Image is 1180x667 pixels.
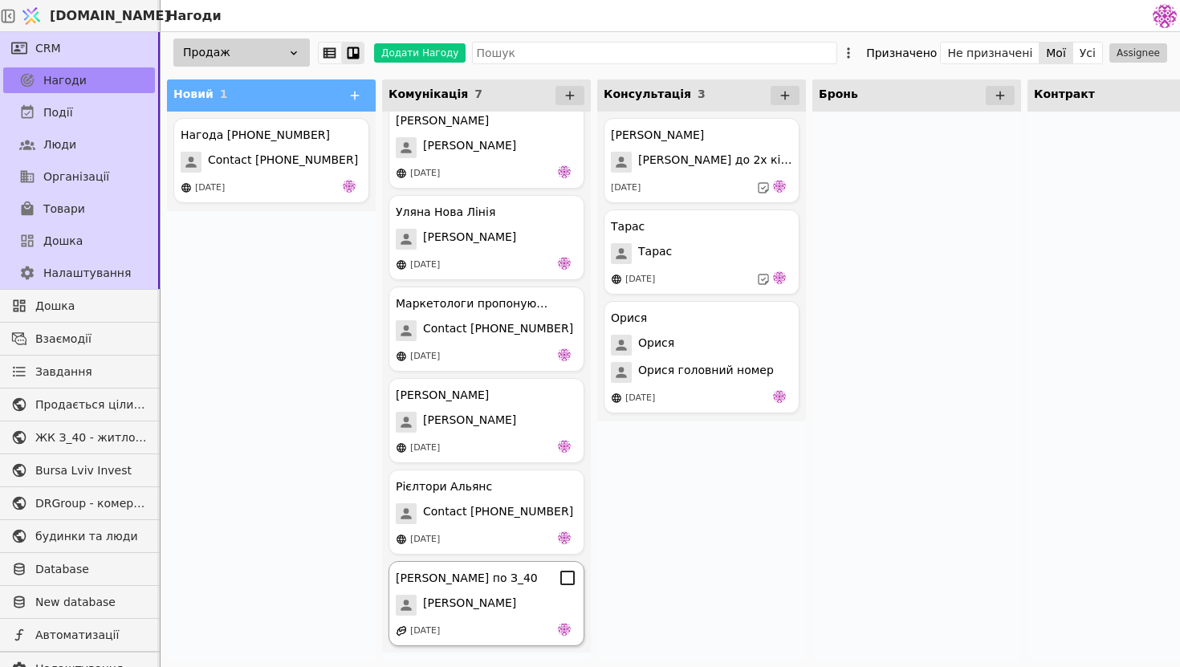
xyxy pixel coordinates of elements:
span: Bursa Lviv Invest [35,462,147,479]
span: Дошка [35,298,147,315]
span: Завдання [35,364,92,380]
a: Люди [3,132,155,157]
img: de [773,180,786,193]
span: Автоматизації [35,627,147,644]
div: ОрисяОрисяОрися головний номер[DATE]de [604,301,800,413]
span: Новий [173,87,214,100]
span: Орися головний номер [638,362,774,383]
a: будинки та люди [3,523,155,549]
span: Дошка [43,233,83,250]
span: [DOMAIN_NAME] [50,6,170,26]
input: Пошук [472,42,837,64]
div: [PERSON_NAME] по З_40[PERSON_NAME][DATE]de [389,561,584,646]
a: Bursa Lviv Invest [3,458,155,483]
button: Assignee [1109,43,1167,63]
span: 3 [698,87,706,100]
span: Події [43,104,73,121]
span: [PERSON_NAME] [423,137,516,158]
div: [PERSON_NAME] [396,112,489,129]
img: de [558,348,571,361]
a: [DOMAIN_NAME] [16,1,161,31]
img: de [773,271,786,284]
span: [PERSON_NAME] до 2х кімнатної [638,152,792,173]
img: online-store.svg [396,351,407,362]
div: [DATE] [611,181,641,195]
div: [DATE] [410,624,440,638]
div: Рієлтори Альянс [396,478,492,495]
div: [DATE] [410,441,440,455]
div: [PERSON_NAME] [396,387,489,404]
span: Продається цілий будинок [PERSON_NAME] нерухомість [35,397,147,413]
div: [DATE] [625,273,655,287]
span: Організації [43,169,109,185]
span: будинки та люди [35,528,147,545]
div: Маркетологи пропонують співпрацюContact [PHONE_NUMBER][DATE]de [389,287,584,372]
img: online-store.svg [396,259,407,270]
span: Комунікація [389,87,468,100]
span: Contact [PHONE_NUMBER] [423,503,573,524]
span: [PERSON_NAME] [423,229,516,250]
img: online-store.svg [396,534,407,545]
span: Орися [638,335,674,356]
span: Нагоди [43,72,87,89]
img: online-store.svg [396,442,407,453]
div: Продаж [173,39,310,67]
span: [PERSON_NAME] [423,412,516,433]
a: Налаштування [3,260,155,286]
div: Нагода [PHONE_NUMBER] [181,127,330,144]
img: Logo [19,1,43,31]
img: de [558,531,571,544]
div: Маркетологи пропонують співпрацю [396,295,548,312]
div: [PERSON_NAME][PERSON_NAME] до 2х кімнатної[DATE]de [604,118,800,203]
div: Рієлтори АльянсContact [PHONE_NUMBER][DATE]de [389,470,584,555]
a: Нагоди [3,67,155,93]
span: Database [35,561,147,578]
div: [DATE] [625,392,655,405]
a: Database [3,556,155,582]
img: de [558,257,571,270]
a: Дошка [3,228,155,254]
div: Орися [611,310,647,327]
img: online-store.svg [396,168,407,179]
a: Завдання [3,359,155,384]
div: [PERSON_NAME] по З_40 [396,570,538,587]
button: Не призначені [941,42,1040,64]
span: Налаштування [43,265,131,282]
img: de [558,623,571,636]
span: Бронь [819,87,858,100]
a: DRGroup - комерційна нерухоомість [3,490,155,516]
div: [PERSON_NAME][PERSON_NAME][DATE]de [389,378,584,463]
span: Люди [43,136,76,153]
span: 1 [220,87,228,100]
div: [DATE] [410,350,440,364]
a: Автоматизації [3,622,155,648]
div: [DATE] [410,533,440,547]
span: ЖК З_40 - житлова та комерційна нерухомість класу Преміум [35,429,147,446]
div: [PERSON_NAME] [611,127,704,144]
span: New database [35,594,147,611]
a: Товари [3,196,155,222]
div: Уляна Нова Лінія [396,204,495,221]
img: 137b5da8a4f5046b86490006a8dec47a [1153,4,1177,28]
span: Контракт [1034,87,1095,100]
img: online-store.svg [611,274,622,285]
a: ЖК З_40 - житлова та комерційна нерухомість класу Преміум [3,425,155,450]
a: Дошка [3,293,155,319]
button: Усі [1073,42,1102,64]
span: Contact [PHONE_NUMBER] [208,152,358,173]
span: DRGroup - комерційна нерухоомість [35,495,147,512]
button: Додати Нагоду [374,43,466,63]
span: Консультація [604,87,691,100]
span: 7 [474,87,482,100]
a: Організації [3,164,155,189]
a: Продається цілий будинок [PERSON_NAME] нерухомість [3,392,155,417]
div: [DATE] [195,181,225,195]
div: Уляна Нова Лінія[PERSON_NAME][DATE]de [389,195,584,280]
div: Нагода [PHONE_NUMBER]Contact [PHONE_NUMBER][DATE]de [173,118,369,203]
span: Contact [PHONE_NUMBER] [423,320,573,341]
div: [DATE] [410,167,440,181]
a: Взаємодії [3,326,155,352]
img: de [558,165,571,178]
span: Тарас [638,243,672,264]
button: Мої [1040,42,1073,64]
